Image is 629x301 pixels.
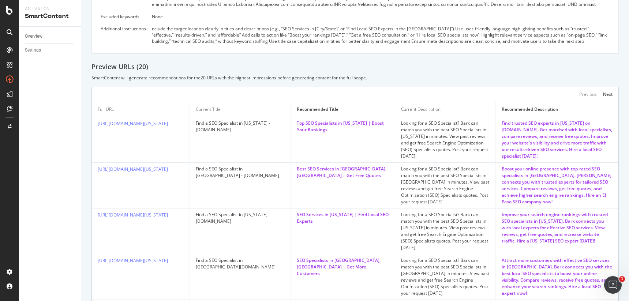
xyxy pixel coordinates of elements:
a: Overview [25,33,76,40]
a: [URL][DOMAIN_NAME][US_STATE] [98,257,168,264]
div: Looking for a SEO Specialist? Bark can match you with the best SEO Specialists in [GEOGRAPHIC_DAT... [401,257,490,297]
div: SmartContent will generate recommendations for the 20 URLs with the highest impressions before ge... [91,75,619,81]
a: [URL][DOMAIN_NAME][US_STATE] [98,166,168,172]
div: Find a SEO Specialist in [GEOGRAPHIC_DATA][DOMAIN_NAME] [196,257,285,270]
div: SEO Services in [US_STATE] | Find Local SEO Experts [297,211,389,225]
div: None [152,14,610,20]
button: Next [603,90,613,99]
div: Full URL [98,106,114,113]
span: 1 [619,276,625,282]
div: Settings [25,46,41,54]
div: Excluded keywords [101,14,146,20]
div: Looking for a SEO Specialist? Bark can match you with the best SEO Specialists in [GEOGRAPHIC_DAT... [401,166,490,205]
div: Top SEO Specialists in [US_STATE] | Boost Your Rankings [297,120,389,133]
div: Current Description [401,106,441,113]
div: Preview URLs ( 20 ) [91,62,619,72]
div: SEO Specialists in [GEOGRAPHIC_DATA], [GEOGRAPHIC_DATA] | Get More Customers [297,257,389,277]
a: Settings [25,46,76,54]
a: [URL][DOMAIN_NAME][US_STATE] [98,120,168,127]
div: Find a SEO Specialist in [GEOGRAPHIC_DATA] - [DOMAIN_NAME] [196,166,285,179]
button: Previous [579,90,597,99]
div: SmartContent [25,12,75,20]
div: Overview [25,33,42,40]
div: Recommended Title [297,106,338,113]
div: Best SEO Services in [GEOGRAPHIC_DATA], [GEOGRAPHIC_DATA] | Get Free Quotes [297,166,389,179]
div: Looking for a SEO Specialist? Bark can match you with the best SEO Specialists in [US_STATE] in m... [401,120,490,159]
div: Looking for a SEO Specialist? Bark can match you with the best SEO Specialists in [US_STATE] in m... [401,211,490,251]
iframe: Intercom live chat [604,276,622,294]
a: [URL][DOMAIN_NAME][US_STATE] [98,212,168,218]
div: Next [603,91,613,97]
div: Current Title [196,106,221,113]
div: Recommended Description [502,106,558,113]
div: Boost your online presence with top-rated SEO specialists in [GEOGRAPHIC_DATA]. [PERSON_NAME] con... [502,166,613,205]
div: nclude the target location clearly in titles and descriptions (e.g., “SEO Services in [City/State... [152,26,610,44]
div: Activation [25,6,75,12]
div: Previous [579,91,597,97]
div: Attract more customers with effective SEO services in [GEOGRAPHIC_DATA]. Bark connects you with t... [502,257,613,297]
div: Improve your search engine rankings with trusted SEO specialists in [US_STATE]. Bark connects you... [502,211,613,244]
div: Find a SEO Specialist in [US_STATE] - [DOMAIN_NAME] [196,211,285,225]
div: Find a SEO Specialist in [US_STATE] - [DOMAIN_NAME] [196,120,285,133]
div: Additional instructions [101,26,146,32]
div: Find trusted SEO experts in [US_STATE] on [DOMAIN_NAME]. Get matched with local specialists, comp... [502,120,613,159]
